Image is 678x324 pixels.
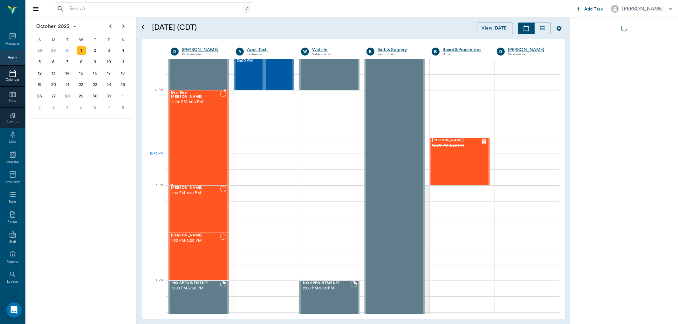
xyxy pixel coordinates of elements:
span: [PERSON_NAME] [171,234,220,238]
div: Tuesday, October 7, 2025 [63,57,72,66]
div: Monday, October 27, 2025 [49,92,58,101]
span: 12:30 PM - 1:00 PM [432,142,481,149]
div: D [171,48,179,56]
div: Wednesday, November 5, 2025 [77,103,86,112]
div: NOT_CONFIRMED, 11:30 AM - 12:00 PM [234,43,264,90]
div: Monday, October 20, 2025 [49,80,58,89]
span: 2:00 PM - 2:30 PM [172,285,220,292]
div: 1 PM [147,182,163,198]
div: Appts [8,55,17,60]
div: T [88,35,102,45]
input: Search [67,4,243,13]
div: Sunday, October 12, 2025 [35,69,44,78]
div: Thursday, October 9, 2025 [91,57,99,66]
div: Wednesday, October 1, 2025 [77,46,86,55]
div: Thursday, November 6, 2025 [91,103,99,112]
div: NOT_CONFIRMED, 1:30 PM - 2:00 PM [168,233,229,281]
div: Wednesday, October 29, 2025 [77,92,86,101]
span: Bear Bear [PERSON_NAME] [171,91,220,99]
a: [PERSON_NAME] [508,47,552,53]
div: Imaging [6,160,19,164]
span: October [35,22,57,31]
div: Saturday, October 25, 2025 [118,80,127,89]
div: Tasks [9,200,17,204]
a: Walk In [312,47,357,53]
div: A [236,48,244,56]
div: S [33,35,47,45]
div: Friday, November 7, 2025 [105,103,113,112]
div: Open Intercom Messenger [6,302,22,318]
div: Wednesday, October 15, 2025 [77,69,86,78]
div: Tuesday, November 4, 2025 [63,103,72,112]
div: Tuesday, October 28, 2025 [63,92,72,101]
div: [PERSON_NAME] [622,5,664,13]
div: F [102,35,116,45]
div: Friday, October 31, 2025 [105,92,113,101]
div: Friday, October 17, 2025 [105,69,113,78]
div: Sunday, October 5, 2025 [35,57,44,66]
div: Monday, September 29, 2025 [49,46,58,55]
div: Friday, October 24, 2025 [105,80,113,89]
div: M [47,35,61,45]
span: 1:30 PM - 2:00 PM [171,238,220,244]
div: NOT_CONFIRMED, 12:00 PM - 1:00 PM [168,90,229,185]
div: Messages [5,42,20,46]
div: Veterinarian [312,52,357,57]
div: Today, Tuesday, September 30, 2025 [63,46,72,55]
div: Saturday, October 4, 2025 [118,46,127,55]
div: Wednesday, October 8, 2025 [77,57,86,66]
div: Tuesday, October 21, 2025 [63,80,72,89]
div: Sunday, October 19, 2025 [35,80,44,89]
button: Close drawer [29,3,42,15]
div: Saturday, October 11, 2025 [118,57,127,66]
div: Thursday, October 30, 2025 [91,92,99,101]
div: Inventory [5,180,20,184]
a: Appt Tech [247,47,291,53]
div: Monday, October 6, 2025 [49,57,58,66]
div: Sunday, November 2, 2025 [35,103,44,112]
div: Technician [247,52,291,57]
button: Add Task [574,3,606,15]
button: [PERSON_NAME] [606,3,678,15]
button: View [DATE] [477,23,513,34]
div: D [497,48,505,56]
div: Monday, November 3, 2025 [49,103,58,112]
div: B [432,48,440,56]
div: Saturday, November 8, 2025 [118,103,127,112]
div: Sunday, October 26, 2025 [35,92,44,101]
div: Veterinarian [182,52,226,57]
div: Other [443,52,487,57]
div: Thursday, October 16, 2025 [91,69,99,78]
a: Board &Procedures [443,47,487,53]
button: October2025 [33,20,80,33]
a: [PERSON_NAME] [182,47,226,53]
div: 12 PM [147,87,163,103]
span: NO APPOINTMENT! [303,281,350,285]
div: Tuesday, October 14, 2025 [63,69,72,78]
span: NO APPOINTMENT! [172,281,220,285]
div: Saturday, October 18, 2025 [118,69,127,78]
div: NOT_CONFIRMED, 11:30 AM - 12:00 PM [264,43,294,90]
div: Lookup [7,280,18,284]
div: NOT_CONFIRMED, 1:00 PM - 1:30 PM [168,185,229,233]
div: 2 PM [147,277,163,293]
div: / [243,4,250,13]
span: [PERSON_NAME] [171,186,220,190]
div: Saturday, November 1, 2025 [118,92,127,101]
div: Thursday, October 23, 2025 [91,80,99,89]
span: 1:00 PM - 1:30 PM [171,190,220,196]
div: W [74,35,88,45]
div: Monday, October 13, 2025 [49,69,58,78]
a: Bath & Surgery [378,47,422,53]
div: BOOKED, 11:30 AM - 12:00 PM [168,43,229,90]
div: Sunday, September 28, 2025 [35,46,44,55]
div: B [366,48,374,56]
div: S [116,35,130,45]
div: Friday, October 3, 2025 [105,46,113,55]
div: Labs [9,140,16,144]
